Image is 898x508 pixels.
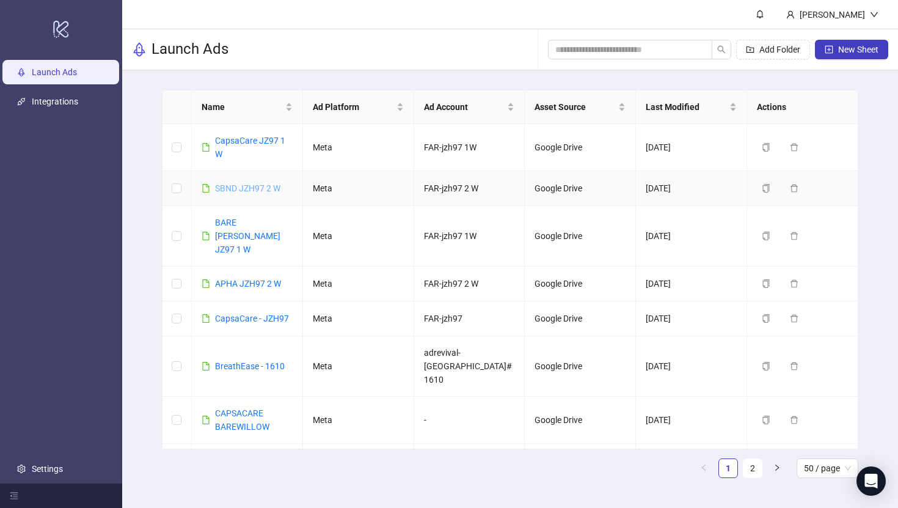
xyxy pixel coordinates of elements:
[790,362,798,370] span: delete
[759,45,800,54] span: Add Folder
[762,314,770,323] span: copy
[797,458,858,478] div: Page Size
[192,90,303,124] th: Name
[414,267,525,301] td: FAR-jzh97 2 W
[10,491,18,500] span: menu-fold
[215,361,285,371] a: BreathEase - 1610
[762,232,770,240] span: copy
[303,336,414,397] td: Meta
[32,464,63,474] a: Settings
[424,100,505,114] span: Ad Account
[32,97,78,106] a: Integrations
[825,45,833,54] span: plus-square
[636,206,747,267] td: [DATE]
[762,184,770,193] span: copy
[790,232,798,240] span: delete
[414,444,525,479] td: FAR-jzh97
[790,143,798,152] span: delete
[636,90,747,124] th: Last Modified
[202,232,210,240] span: file
[795,8,870,21] div: [PERSON_NAME]
[303,267,414,301] td: Meta
[525,397,636,444] td: Google Drive
[132,42,147,57] span: rocket
[202,279,210,288] span: file
[747,90,858,124] th: Actions
[790,314,798,323] span: delete
[838,45,878,54] span: New Sheet
[870,10,878,19] span: down
[743,459,762,477] a: 2
[636,397,747,444] td: [DATE]
[719,459,737,477] a: 1
[525,206,636,267] td: Google Drive
[215,279,281,289] a: APHA JZH97 2 W
[700,464,707,471] span: left
[804,459,851,477] span: 50 / page
[746,45,754,54] span: folder-add
[525,336,636,397] td: Google Drive
[303,397,414,444] td: Meta
[525,124,636,171] td: Google Drive
[525,171,636,206] td: Google Drive
[215,314,289,323] a: CapsaCare - JZH97
[743,458,762,478] li: 2
[694,458,714,478] button: left
[646,100,727,114] span: Last Modified
[636,171,747,206] td: [DATE]
[202,100,283,114] span: Name
[762,143,770,152] span: copy
[303,171,414,206] td: Meta
[762,279,770,288] span: copy
[414,397,525,444] td: -
[767,458,787,478] button: right
[736,40,810,59] button: Add Folder
[525,301,636,336] td: Google Drive
[414,301,525,336] td: FAR-jzh97
[718,458,738,478] li: 1
[525,90,636,124] th: Asset Source
[525,444,636,479] td: Google Drive
[790,279,798,288] span: delete
[767,458,787,478] li: Next Page
[32,67,77,77] a: Launch Ads
[215,408,269,432] a: CAPSACARE BAREWILLOW
[414,336,525,397] td: adrevival-[GEOGRAPHIC_DATA]#1610
[790,416,798,424] span: delete
[202,362,210,370] span: file
[215,136,285,159] a: CapsaCare JZ97 1 W
[790,184,798,193] span: delete
[303,301,414,336] td: Meta
[636,124,747,171] td: [DATE]
[762,416,770,424] span: copy
[535,100,616,114] span: Asset Source
[202,143,210,152] span: file
[525,267,636,301] td: Google Drive
[762,362,770,370] span: copy
[414,206,525,267] td: FAR-jzh97 1W
[414,124,525,171] td: FAR-jzh97 1W
[303,206,414,267] td: Meta
[694,458,714,478] li: Previous Page
[636,301,747,336] td: [DATE]
[856,466,886,496] div: Open Intercom Messenger
[636,336,747,397] td: [DATE]
[303,124,414,171] td: Meta
[313,100,394,114] span: Ad Platform
[636,444,747,479] td: [DATE]
[414,90,525,124] th: Ad Account
[717,45,726,54] span: search
[773,464,781,471] span: right
[202,314,210,323] span: file
[303,444,414,479] td: Meta
[202,184,210,193] span: file
[636,267,747,301] td: [DATE]
[756,10,764,18] span: bell
[303,90,414,124] th: Ad Platform
[215,183,280,193] a: SBND JZH97 2 W
[815,40,888,59] button: New Sheet
[215,218,280,254] a: BARE [PERSON_NAME] JZ97 1 W
[202,416,210,424] span: file
[414,171,525,206] td: FAR-jzh97 2 W
[151,40,228,59] h3: Launch Ads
